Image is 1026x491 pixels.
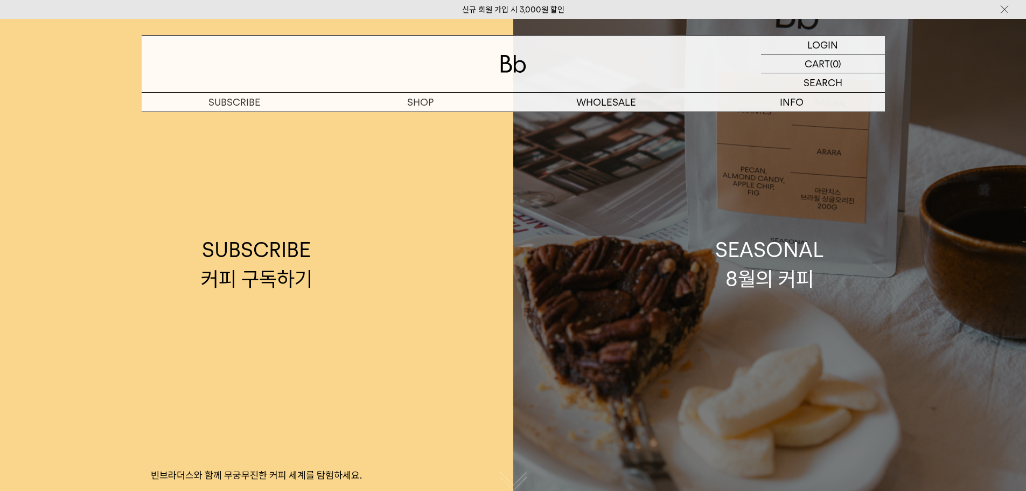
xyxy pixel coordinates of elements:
[327,93,513,112] a: SHOP
[699,93,885,112] p: INFO
[807,36,838,54] p: LOGIN
[761,36,885,54] a: LOGIN
[715,236,824,293] div: SEASONAL 8월의 커피
[830,54,841,73] p: (0)
[805,54,830,73] p: CART
[500,55,526,73] img: 로고
[761,54,885,73] a: CART (0)
[462,5,564,15] a: 신규 회원 가입 시 3,000원 할인
[513,93,699,112] p: WHOLESALE
[201,236,312,293] div: SUBSCRIBE 커피 구독하기
[804,73,842,92] p: SEARCH
[142,93,327,112] a: SUBSCRIBE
